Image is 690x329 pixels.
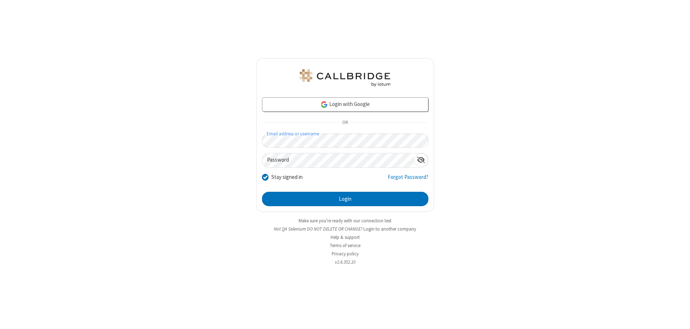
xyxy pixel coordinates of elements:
a: Privacy policy [332,251,359,257]
li: Not QA Selenium DO NOT DELETE OR CHANGE? [256,226,434,232]
label: Stay signed in [271,173,303,181]
a: Login with Google [262,97,428,112]
a: Help & support [331,234,360,240]
a: Make sure you're ready with our connection test [299,218,391,224]
button: Login [262,192,428,206]
img: google-icon.png [320,101,328,108]
li: v2.6.352.10 [256,259,434,265]
button: Login to another company [363,226,416,232]
div: Show password [414,153,428,167]
input: Password [262,153,414,167]
span: OR [339,118,351,128]
a: Terms of service [330,242,360,249]
img: QA Selenium DO NOT DELETE OR CHANGE [298,69,392,87]
a: Forgot Password? [388,173,428,187]
input: Email address or username [262,134,428,148]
